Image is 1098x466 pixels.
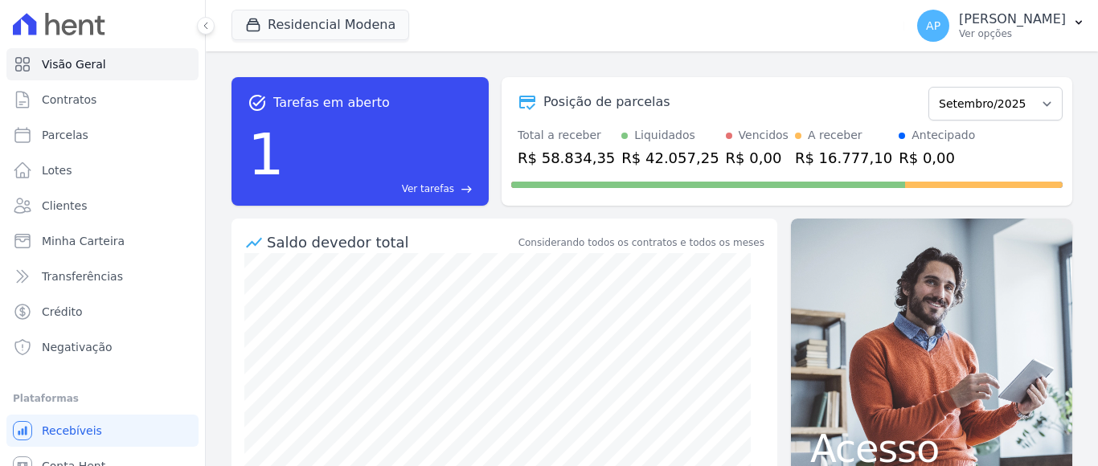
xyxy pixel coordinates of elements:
[518,127,615,144] div: Total a receber
[959,11,1066,27] p: [PERSON_NAME]
[42,198,87,214] span: Clientes
[6,296,199,328] a: Crédito
[808,127,862,144] div: A receber
[461,183,473,195] span: east
[291,182,473,196] a: Ver tarefas east
[912,127,975,144] div: Antecipado
[6,415,199,447] a: Recebíveis
[6,190,199,222] a: Clientes
[42,268,123,284] span: Transferências
[634,127,695,144] div: Liquidados
[899,147,975,169] div: R$ 0,00
[42,92,96,108] span: Contratos
[904,3,1098,48] button: AP [PERSON_NAME] Ver opções
[6,48,199,80] a: Visão Geral
[6,225,199,257] a: Minha Carteira
[402,182,454,196] span: Ver tarefas
[13,389,192,408] div: Plataformas
[726,147,789,169] div: R$ 0,00
[42,339,113,355] span: Negativação
[42,423,102,439] span: Recebíveis
[248,93,267,112] span: task_alt
[959,27,1066,40] p: Ver opções
[6,260,199,292] a: Transferências
[926,20,940,31] span: AP
[267,231,515,253] div: Saldo devedor total
[795,147,892,169] div: R$ 16.777,10
[248,112,285,196] div: 1
[42,304,83,320] span: Crédito
[6,331,199,363] a: Negativação
[518,147,615,169] div: R$ 58.834,35
[739,127,789,144] div: Vencidos
[42,233,125,249] span: Minha Carteira
[42,127,88,143] span: Parcelas
[6,119,199,151] a: Parcelas
[518,235,764,250] div: Considerando todos os contratos e todos os meses
[273,93,390,112] span: Tarefas em aberto
[6,154,199,186] a: Lotes
[231,10,409,40] button: Residencial Modena
[621,147,719,169] div: R$ 42.057,25
[42,162,72,178] span: Lotes
[543,92,670,112] div: Posição de parcelas
[6,84,199,116] a: Contratos
[42,56,106,72] span: Visão Geral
